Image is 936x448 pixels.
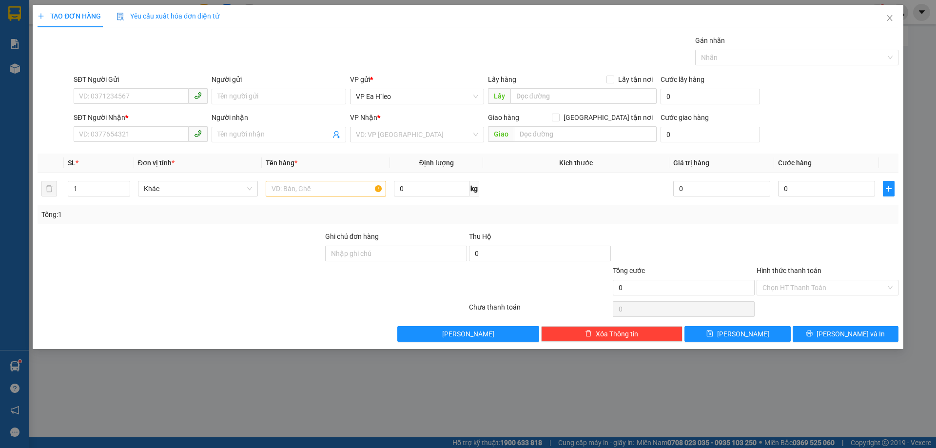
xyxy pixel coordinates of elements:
[468,302,612,319] div: Chưa thanh toán
[350,74,484,85] div: VP gửi
[41,181,57,196] button: delete
[596,329,638,339] span: Xóa Thông tin
[469,181,479,196] span: kg
[38,12,101,20] span: TẠO ĐƠN HÀNG
[684,326,790,342] button: save[PERSON_NAME]
[332,131,340,138] span: user-add
[325,233,379,240] label: Ghi chú đơn hàng
[41,209,361,220] div: Tổng: 1
[613,267,645,274] span: Tổng cước
[717,329,769,339] span: [PERSON_NAME]
[541,326,683,342] button: deleteXóa Thông tin
[442,329,494,339] span: [PERSON_NAME]
[793,326,898,342] button: printer[PERSON_NAME] và In
[266,159,297,167] span: Tên hàng
[194,92,202,99] span: phone
[138,159,175,167] span: Đơn vị tính
[817,329,885,339] span: [PERSON_NAME] và In
[706,330,713,338] span: save
[673,159,709,167] span: Giá trị hàng
[117,13,124,20] img: icon
[350,114,377,121] span: VP Nhận
[514,126,657,142] input: Dọc đường
[614,74,657,85] span: Lấy tận nơi
[74,112,208,123] div: SĐT Người Nhận
[469,233,491,240] span: Thu Hộ
[212,74,346,85] div: Người gửi
[266,181,386,196] input: VD: Bàn, Ghế
[488,76,516,83] span: Lấy hàng
[661,89,760,104] input: Cước lấy hàng
[419,159,454,167] span: Định lượng
[560,112,657,123] span: [GEOGRAPHIC_DATA] tận nơi
[661,114,709,121] label: Cước giao hàng
[661,76,704,83] label: Cước lấy hàng
[325,246,467,261] input: Ghi chú đơn hàng
[661,127,760,142] input: Cước giao hàng
[212,112,346,123] div: Người nhận
[673,181,770,196] input: 0
[876,5,903,32] button: Close
[886,14,894,22] span: close
[757,267,821,274] label: Hình thức thanh toán
[74,74,208,85] div: SĐT Người Gửi
[194,130,202,137] span: phone
[117,12,219,20] span: Yêu cầu xuất hóa đơn điện tử
[883,181,895,196] button: plus
[356,89,478,104] span: VP Ea H`leo
[585,330,592,338] span: delete
[883,185,894,193] span: plus
[68,159,76,167] span: SL
[488,114,519,121] span: Giao hàng
[488,88,510,104] span: Lấy
[510,88,657,104] input: Dọc đường
[559,159,593,167] span: Kích thước
[695,37,725,44] label: Gán nhãn
[144,181,253,196] span: Khác
[38,13,44,19] span: plus
[778,159,812,167] span: Cước hàng
[397,326,539,342] button: [PERSON_NAME]
[488,126,514,142] span: Giao
[806,330,813,338] span: printer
